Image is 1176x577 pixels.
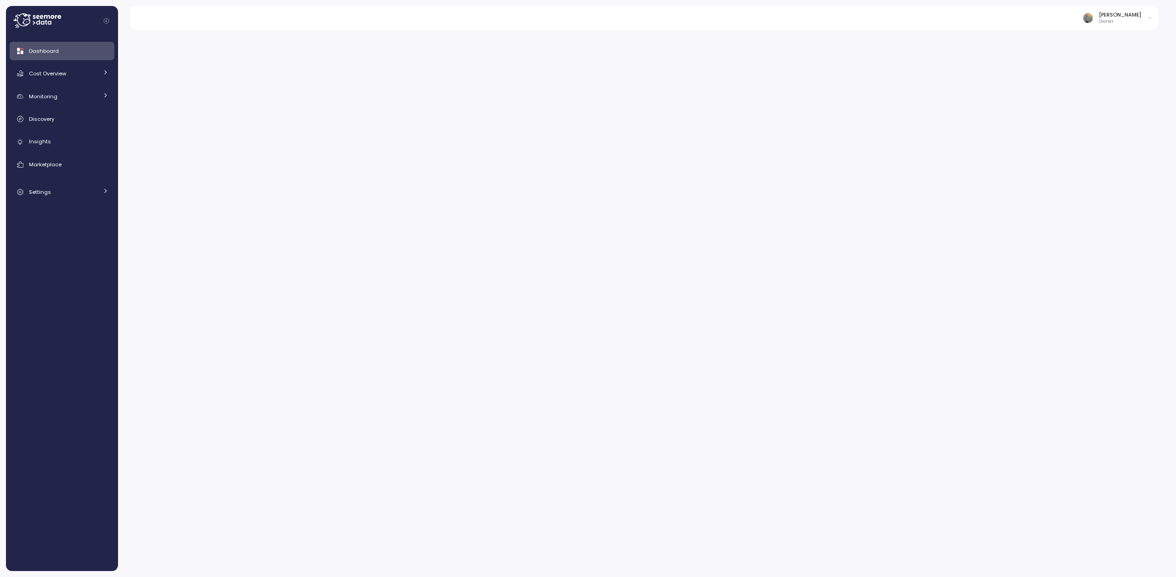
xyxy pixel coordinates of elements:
[1083,13,1093,23] img: ACg8ocIDoQKTaiSpw8KQtuJN4S9ieXALIeXbtzlDahKWsMAbkVs9cfw=s96-c
[29,47,59,55] span: Dashboard
[10,183,114,201] a: Settings
[101,17,112,24] button: Collapse navigation
[29,138,51,145] span: Insights
[29,93,57,100] span: Monitoring
[29,161,62,168] span: Marketplace
[1099,11,1141,18] div: [PERSON_NAME]
[29,188,51,196] span: Settings
[1099,18,1141,25] p: Owner
[10,64,114,83] a: Cost Overview
[29,70,66,77] span: Cost Overview
[29,115,54,123] span: Discovery
[10,87,114,106] a: Monitoring
[10,133,114,151] a: Insights
[10,155,114,174] a: Marketplace
[10,42,114,60] a: Dashboard
[10,110,114,128] a: Discovery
